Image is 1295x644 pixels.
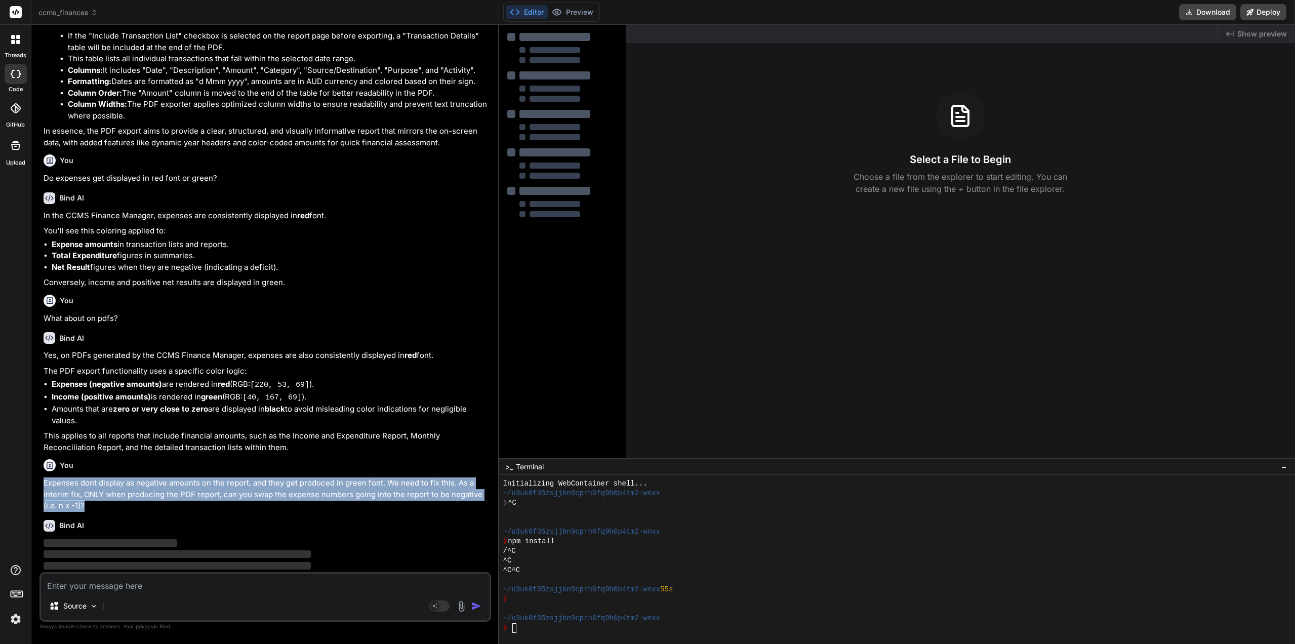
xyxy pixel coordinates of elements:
[136,623,154,629] span: privacy
[508,537,554,546] span: npm install
[201,392,222,401] strong: green
[503,479,647,489] span: Initializing WebContainer shell...
[297,211,309,220] strong: red
[508,498,516,508] span: ^C
[503,566,520,575] span: ^C^C
[1240,4,1286,20] button: Deploy
[660,585,673,594] span: 55s
[1179,4,1236,20] button: Download
[265,404,285,414] strong: black
[60,296,73,306] h6: You
[503,614,661,623] span: ~/u3uk0f35zsjjbn9cprh6fq9h0p4tm2-wnxx
[242,393,302,402] code: [40, 167, 69]
[548,5,597,19] button: Preview
[218,379,230,389] strong: red
[505,462,513,472] span: >_
[6,158,25,167] label: Upload
[59,520,84,531] h6: Bind AI
[7,611,24,628] img: settings
[60,460,73,470] h6: You
[52,251,117,260] strong: Total Expenditure
[44,350,489,361] p: Yes, on PDFs generated by the CCMS Finance Manager, expenses are also consistently displayed in f...
[113,404,208,414] strong: zero or very close to zero
[1281,462,1287,472] span: −
[52,379,489,391] li: are rendered in (RGB: ).
[68,88,122,98] strong: Column Order:
[44,277,489,289] p: Conversely, income and positive net results are displayed in green.
[1279,459,1289,475] button: −
[44,210,489,222] p: In the CCMS Finance Manager, expenses are consistently displayed in font.
[52,392,151,401] strong: Income (positive amounts)
[68,99,127,109] strong: Column Widths:
[44,562,311,570] span: ‌
[52,262,489,273] li: figures when they are negative (indicating a deficit).
[59,333,84,343] h6: Bind AI
[68,30,489,53] li: If the "Include Transaction List" checkbox is selected on the report page before exporting, a "Tr...
[503,498,508,508] span: ❯
[38,8,98,18] span: ccms_finances
[6,120,25,129] label: GitHub
[503,489,661,498] span: ~/u3uk0f35zsjjbn9cprh6fq9h0p4tm2-wnxx
[52,250,489,262] li: figures in summaries.
[60,155,73,166] h6: You
[910,152,1011,167] h3: Select a File to Begin
[44,539,177,547] span: ‌
[503,537,508,546] span: ❯
[68,65,103,75] strong: Columns:
[68,99,489,122] li: The PDF exporter applies optimized column widths to ensure readability and prevent text truncatio...
[44,430,489,453] p: This applies to all reports that include financial amounts, such as the Income and Expenditure Re...
[52,262,90,272] strong: Net Result
[44,126,489,148] p: In essence, the PDF export aims to provide a clear, structured, and visually informative report t...
[1237,29,1287,39] span: Show preview
[404,350,417,360] strong: red
[250,381,309,389] code: [220, 53, 69]
[516,462,544,472] span: Terminal
[503,556,512,566] span: ^C
[9,85,23,94] label: code
[52,239,489,251] li: in transaction lists and reports.
[44,313,489,325] p: What about on pdfs?
[52,404,489,426] li: Amounts that are are displayed in to avoid misleading color indications for negligible values.
[44,550,311,558] span: ‌
[503,594,508,604] span: ❯
[44,477,489,512] p: Expenses dont display as negative amounts on the report, and they get produced in green font. We ...
[503,546,516,556] span: /^C
[44,366,489,377] p: The PDF export functionality uses a specific color logic:
[506,5,548,19] button: Editor
[68,76,111,86] strong: Formatting:
[39,622,491,631] p: Always double-check its answers. Your in Bind
[68,76,489,88] li: Dates are formatted as "d Mmm yyyy", amounts are in AUD currency and colored based on their sign.
[68,65,489,76] li: It includes "Date", "Description", "Amount", "Category", "Source/Destination", "Purpose", and "Ac...
[68,53,489,65] li: This table lists all individual transactions that fall within the selected date range.
[68,88,489,99] li: The "Amount" column is moved to the end of the table for better readability in the PDF.
[456,600,467,612] img: attachment
[5,51,26,60] label: threads
[503,623,508,633] span: ❯
[90,602,98,611] img: Pick Models
[52,239,117,249] strong: Expense amounts
[847,171,1074,195] p: Choose a file from the explorer to start editing. You can create a new file using the + button in...
[503,527,661,537] span: ~/u3uk0f35zsjjbn9cprh6fq9h0p4tm2-wnxx
[52,391,489,404] li: is rendered in (RGB: ).
[471,601,481,611] img: icon
[44,173,489,184] p: Do expenses get displayed in red font or green?
[59,193,84,203] h6: Bind AI
[52,379,162,389] strong: Expenses (negative amounts)
[63,601,87,611] p: Source
[503,585,661,594] span: ~/u3uk0f35zsjjbn9cprh6fq9h0p4tm2-wnxx
[44,225,489,237] p: You'll see this coloring applied to:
